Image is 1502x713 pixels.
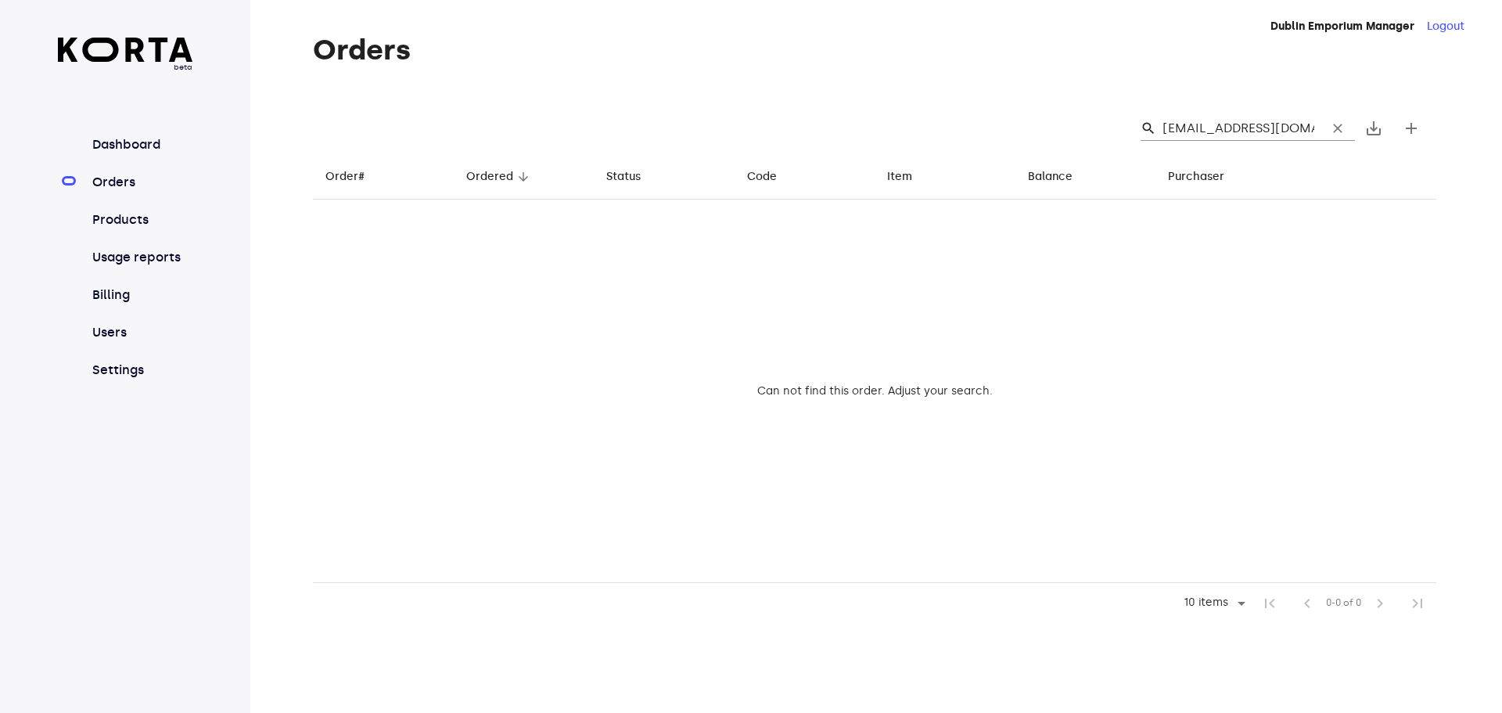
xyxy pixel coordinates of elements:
[466,167,513,186] div: Ordered
[89,361,193,380] a: Settings
[1399,585,1436,622] span: Last Page
[1330,121,1346,136] span: clear
[516,170,530,184] span: arrow_downward
[1326,596,1361,611] span: 0-0 of 0
[606,167,661,186] span: Status
[325,167,385,186] span: Order#
[1427,19,1464,34] button: Logout
[887,167,912,186] div: Item
[89,286,193,304] a: Billing
[1141,121,1156,136] span: search
[1180,596,1232,610] div: 10 items
[606,167,641,186] div: Status
[1355,110,1392,147] button: Export
[887,167,932,186] span: Item
[1251,585,1288,622] span: First Page
[1392,110,1430,147] button: Create new gift card
[1321,111,1355,146] button: Clear Search
[1361,585,1399,622] span: Next Page
[1173,592,1251,615] div: 10 items
[1270,20,1414,33] strong: Dublin Emporium Manager
[1168,167,1245,186] span: Purchaser
[1402,119,1421,138] span: add
[747,167,797,186] span: Code
[58,38,193,73] a: beta
[58,38,193,62] img: Korta
[89,248,193,267] a: Usage reports
[313,34,1436,66] h1: Orders
[89,135,193,154] a: Dashboard
[313,200,1436,583] td: Can not find this order. Adjust your search.
[747,167,777,186] div: Code
[466,167,534,186] span: Ordered
[89,211,193,229] a: Products
[1028,167,1073,186] div: Balance
[89,323,193,342] a: Users
[325,167,365,186] div: Order#
[58,62,193,73] span: beta
[1162,116,1314,141] input: Search
[1028,167,1093,186] span: Balance
[1288,585,1326,622] span: Previous Page
[1364,119,1383,138] span: save_alt
[1168,167,1224,186] div: Purchaser
[89,173,193,192] a: Orders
